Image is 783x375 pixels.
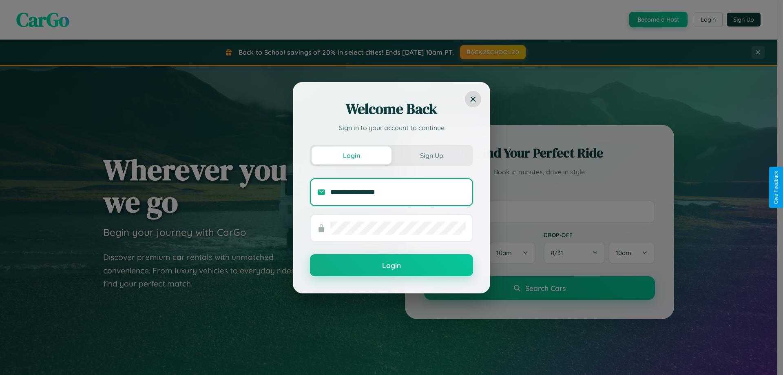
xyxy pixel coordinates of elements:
[391,146,471,164] button: Sign Up
[310,123,473,133] p: Sign in to your account to continue
[312,146,391,164] button: Login
[310,254,473,276] button: Login
[310,99,473,119] h2: Welcome Back
[773,171,779,204] div: Give Feedback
